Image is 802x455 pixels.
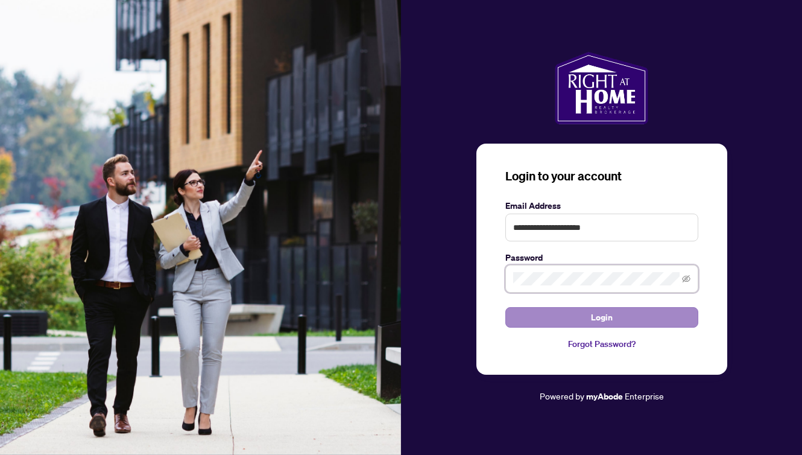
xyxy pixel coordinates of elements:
[505,168,698,185] h3: Login to your account
[555,52,648,124] img: ma-logo
[586,390,623,403] a: myAbode
[682,275,690,283] span: eye-invisible
[505,307,698,328] button: Login
[625,390,664,401] span: Enterprise
[540,390,584,401] span: Powered by
[505,199,698,212] label: Email Address
[591,308,613,327] span: Login
[505,251,698,264] label: Password
[505,337,698,351] a: Forgot Password?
